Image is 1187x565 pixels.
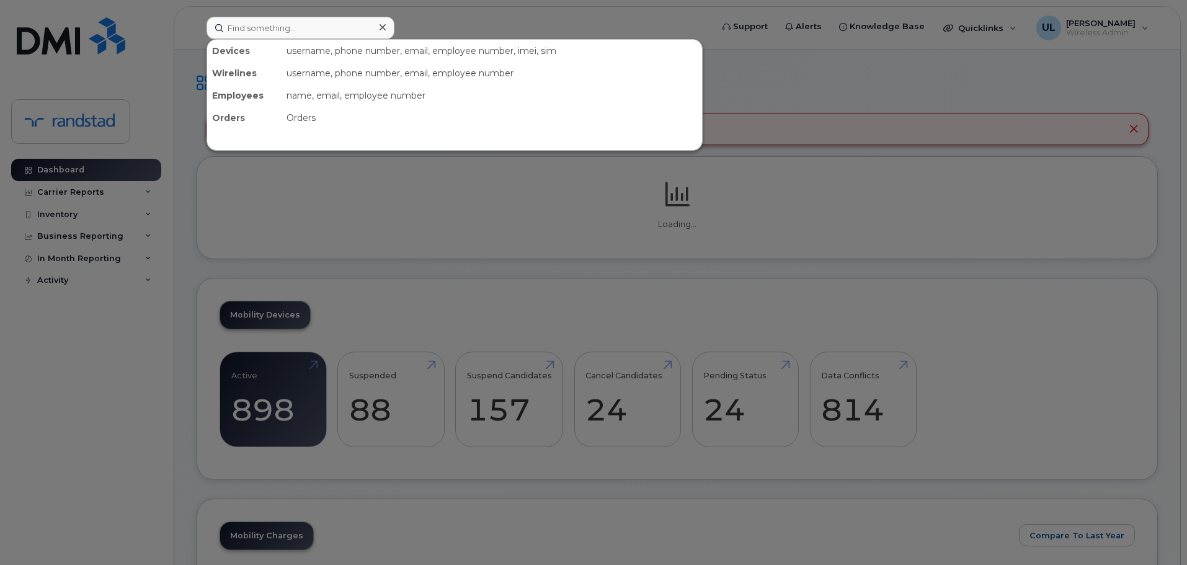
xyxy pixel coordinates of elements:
[207,62,282,84] div: Wirelines
[207,84,282,107] div: Employees
[207,40,282,62] div: Devices
[207,107,282,129] div: Orders
[282,40,702,62] div: username, phone number, email, employee number, imei, sim
[282,62,702,84] div: username, phone number, email, employee number
[282,84,702,107] div: name, email, employee number
[282,107,702,129] div: Orders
